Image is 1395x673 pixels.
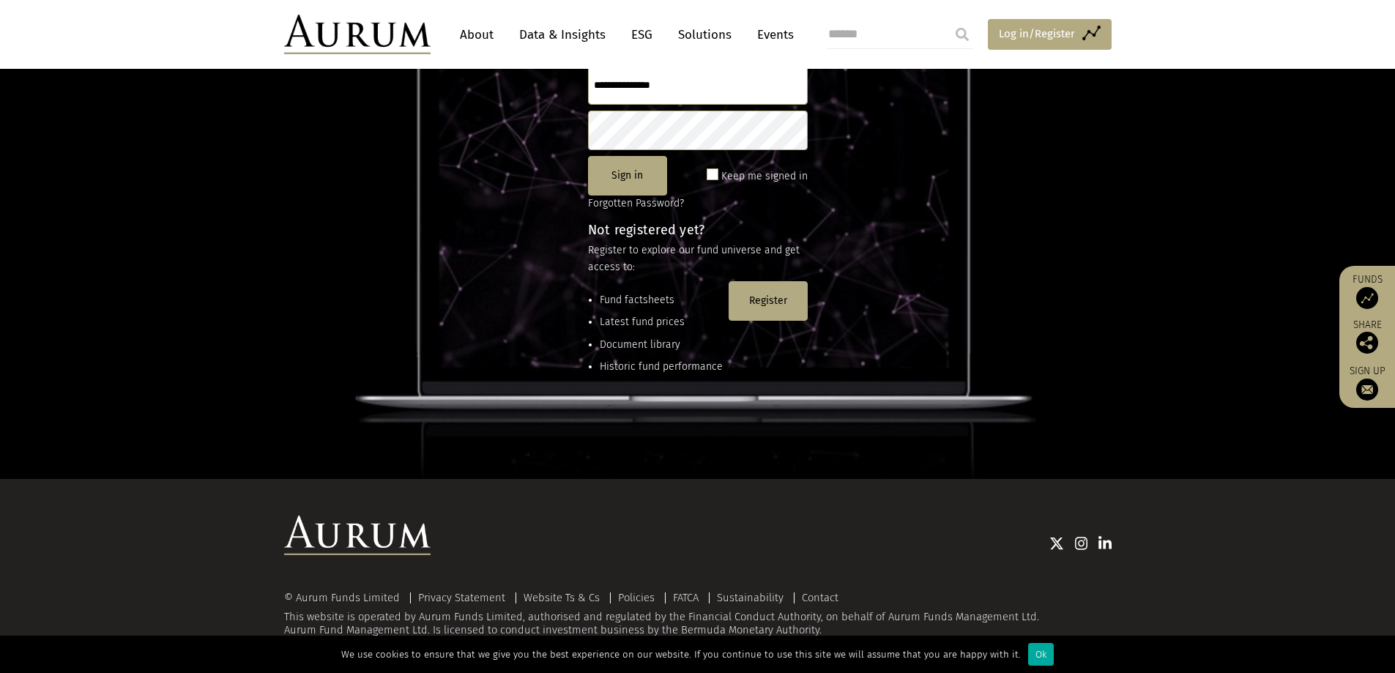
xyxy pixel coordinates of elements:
h4: Not registered yet? [588,223,808,237]
a: Website Ts & Cs [524,591,600,604]
a: Sign up [1347,365,1388,401]
div: Share [1347,320,1388,354]
a: Forgotten Password? [588,197,684,209]
img: Sign up to our newsletter [1356,379,1378,401]
a: Data & Insights [512,21,613,48]
a: Events [750,21,794,48]
img: Share this post [1356,332,1378,354]
button: Register [729,281,808,321]
div: © Aurum Funds Limited [284,592,407,603]
div: Ok [1028,643,1054,666]
li: Latest fund prices [600,314,723,330]
a: Funds [1347,273,1388,309]
img: Aurum [284,15,431,54]
p: Register to explore our fund universe and get access to: [588,242,808,275]
a: Privacy Statement [418,591,505,604]
li: Historic fund performance [600,359,723,375]
a: Sustainability [717,591,784,604]
li: Fund factsheets [600,292,723,308]
a: Log in/Register [988,19,1112,50]
img: Instagram icon [1075,536,1088,551]
a: ESG [624,21,660,48]
a: Contact [802,591,838,604]
button: Sign in [588,156,667,196]
span: Log in/Register [999,25,1075,42]
a: About [453,21,501,48]
img: Linkedin icon [1098,536,1112,551]
img: Aurum Logo [284,516,431,555]
li: Document library [600,337,723,353]
label: Keep me signed in [721,168,808,185]
div: This website is operated by Aurum Funds Limited, authorised and regulated by the Financial Conduc... [284,592,1112,636]
input: Submit [948,20,977,49]
img: Twitter icon [1049,536,1064,551]
img: Access Funds [1356,287,1378,309]
a: FATCA [673,591,699,604]
a: Policies [618,591,655,604]
a: Solutions [671,21,739,48]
